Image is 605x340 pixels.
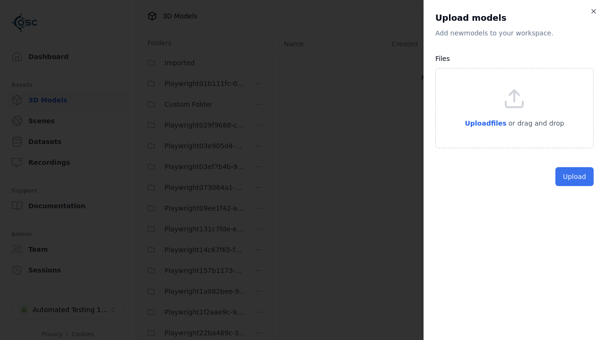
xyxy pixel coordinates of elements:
[435,28,594,38] p: Add new model s to your workspace.
[507,118,564,129] p: or drag and drop
[555,167,594,186] button: Upload
[435,55,450,62] label: Files
[465,119,506,127] span: Upload files
[435,11,594,25] h2: Upload models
